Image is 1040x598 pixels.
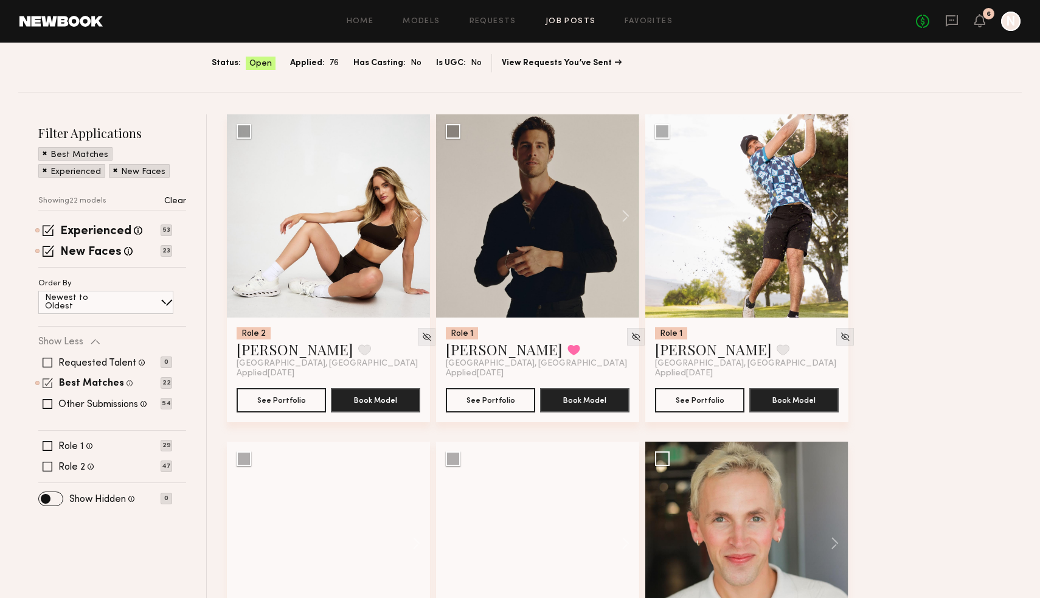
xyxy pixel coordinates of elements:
[58,400,138,409] label: Other Submissions
[446,359,627,369] span: [GEOGRAPHIC_DATA], [GEOGRAPHIC_DATA]
[1001,12,1021,31] a: N
[353,57,406,70] span: Has Casting:
[749,394,839,405] a: Book Model
[546,18,596,26] a: Job Posts
[161,224,172,236] p: 53
[470,18,516,26] a: Requests
[58,358,136,368] label: Requested Talent
[60,226,131,238] label: Experienced
[38,197,106,205] p: Showing 22 models
[50,151,108,159] p: Best Matches
[161,440,172,451] p: 29
[38,125,186,141] h2: Filter Applications
[161,245,172,257] p: 23
[986,11,991,18] div: 6
[403,18,440,26] a: Models
[749,388,839,412] button: Book Model
[655,359,836,369] span: [GEOGRAPHIC_DATA], [GEOGRAPHIC_DATA]
[436,57,466,70] span: Is UGC:
[446,327,478,339] div: Role 1
[446,369,629,378] div: Applied [DATE]
[421,332,432,342] img: Unhide Model
[161,377,172,389] p: 22
[161,356,172,368] p: 0
[330,57,339,70] span: 76
[655,327,687,339] div: Role 1
[161,493,172,504] p: 0
[655,339,772,359] a: [PERSON_NAME]
[540,388,629,412] button: Book Model
[502,59,622,68] a: View Requests You’ve Sent
[121,168,165,176] p: New Faces
[655,369,839,378] div: Applied [DATE]
[69,495,126,504] label: Show Hidden
[347,18,374,26] a: Home
[631,332,641,342] img: Unhide Model
[840,332,850,342] img: Unhide Model
[45,294,117,311] p: Newest to Oldest
[237,327,271,339] div: Role 2
[59,379,124,389] label: Best Matches
[290,57,325,70] span: Applied:
[237,388,326,412] button: See Portfolio
[161,398,172,409] p: 54
[212,57,241,70] span: Status:
[446,388,535,412] button: See Portfolio
[38,280,72,288] p: Order By
[60,246,122,259] label: New Faces
[249,58,272,70] span: Open
[655,388,744,412] button: See Portfolio
[237,339,353,359] a: [PERSON_NAME]
[237,359,418,369] span: [GEOGRAPHIC_DATA], [GEOGRAPHIC_DATA]
[237,369,420,378] div: Applied [DATE]
[58,462,85,472] label: Role 2
[540,394,629,405] a: Book Model
[50,168,101,176] p: Experienced
[161,461,172,472] p: 47
[331,388,420,412] button: Book Model
[625,18,673,26] a: Favorites
[164,197,186,206] p: Clear
[331,394,420,405] a: Book Model
[446,339,563,359] a: [PERSON_NAME]
[38,337,83,347] p: Show Less
[58,442,84,451] label: Role 1
[471,57,482,70] span: No
[411,57,421,70] span: No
